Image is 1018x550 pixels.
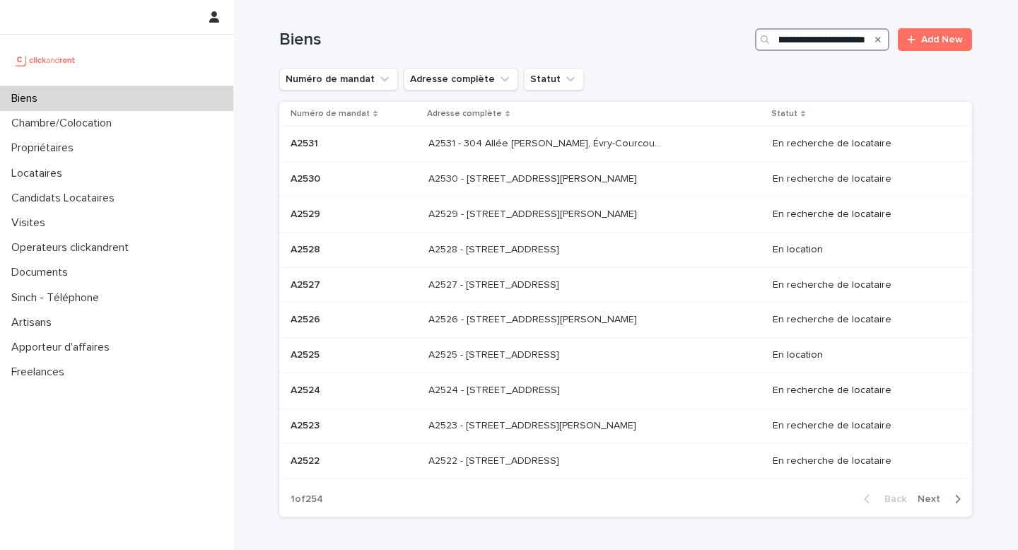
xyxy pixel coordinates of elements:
p: En location [773,349,949,361]
p: Chambre/Colocation [6,117,123,130]
p: A2529 - 14 rue Honoré de Balzac, Garges-lès-Gonesse 95140 [428,206,640,221]
tr: A2530A2530 A2530 - [STREET_ADDRESS][PERSON_NAME]A2530 - [STREET_ADDRESS][PERSON_NAME] En recherch... [279,162,972,197]
button: Statut [524,68,584,90]
p: En recherche de locataire [773,420,949,432]
p: A2522 - [STREET_ADDRESS] [428,452,562,467]
button: Adresse complète [404,68,518,90]
p: En recherche de locataire [773,173,949,185]
p: A2531 [291,135,321,150]
p: A2530 [291,170,323,185]
p: A2523 [291,417,322,432]
span: Next [918,494,949,504]
tr: A2528A2528 A2528 - [STREET_ADDRESS]A2528 - [STREET_ADDRESS] En location [279,232,972,267]
p: En recherche de locataire [773,138,949,150]
p: Visites [6,216,57,230]
h1: Biens [279,30,749,50]
tr: A2526A2526 A2526 - [STREET_ADDRESS][PERSON_NAME]A2526 - [STREET_ADDRESS][PERSON_NAME] En recherch... [279,303,972,338]
p: Adresse complète [427,106,502,122]
p: A2523 - 18 quai Alphonse Le Gallo, Boulogne-Billancourt 92100 [428,417,639,432]
p: En location [773,244,949,256]
p: A2528 [291,241,323,256]
tr: A2531A2531 A2531 - 304 Allée [PERSON_NAME], Évry-Courcouronnes 91000A2531 - 304 Allée [PERSON_NAM... [279,127,972,162]
p: Biens [6,92,49,105]
p: A2524 [291,382,323,397]
p: Operateurs clickandrent [6,241,140,254]
p: En recherche de locataire [773,385,949,397]
p: Artisans [6,316,63,329]
button: Back [853,493,912,505]
p: En recherche de locataire [773,455,949,467]
button: Next [912,493,972,505]
span: Back [876,494,906,504]
span: Add New [921,35,963,45]
p: A2528 - [STREET_ADDRESS] [428,241,562,256]
p: A2524 - [STREET_ADDRESS] [428,382,563,397]
a: Add New [898,28,972,51]
button: Numéro de mandat [279,68,398,90]
p: A2522 [291,452,322,467]
p: Documents [6,266,79,279]
p: Sinch - Téléphone [6,291,110,305]
p: Propriétaires [6,141,85,155]
p: Locataires [6,167,74,180]
input: Search [755,28,889,51]
img: UCB0brd3T0yccxBKYDjQ [11,46,80,74]
tr: A2525A2525 A2525 - [STREET_ADDRESS]A2525 - [STREET_ADDRESS] En location [279,338,972,373]
p: A2526 - [STREET_ADDRESS][PERSON_NAME] [428,311,640,326]
p: A2530 - [STREET_ADDRESS][PERSON_NAME] [428,170,640,185]
p: A2525 - [STREET_ADDRESS] [428,346,562,361]
p: En recherche de locataire [773,279,949,291]
p: Numéro de mandat [291,106,370,122]
p: A2531 - 304 Allée Pablo Neruda, Évry-Courcouronnes 91000 [428,135,667,150]
p: A2527 [291,276,323,291]
p: A2526 [291,311,323,326]
p: Freelances [6,365,76,379]
tr: A2524A2524 A2524 - [STREET_ADDRESS]A2524 - [STREET_ADDRESS] En recherche de locataire [279,373,972,408]
p: Statut [771,106,797,122]
p: En recherche de locataire [773,209,949,221]
p: A2527 - [STREET_ADDRESS] [428,276,562,291]
p: Apporteur d'affaires [6,341,121,354]
tr: A2523A2523 A2523 - [STREET_ADDRESS][PERSON_NAME]A2523 - [STREET_ADDRESS][PERSON_NAME] En recherch... [279,408,972,443]
p: A2525 [291,346,322,361]
tr: A2527A2527 A2527 - [STREET_ADDRESS]A2527 - [STREET_ADDRESS] En recherche de locataire [279,267,972,303]
p: Candidats Locataires [6,192,126,205]
p: 1 of 254 [279,482,334,517]
tr: A2529A2529 A2529 - [STREET_ADDRESS][PERSON_NAME]A2529 - [STREET_ADDRESS][PERSON_NAME] En recherch... [279,197,972,232]
p: A2529 [291,206,323,221]
p: En recherche de locataire [773,314,949,326]
tr: A2522A2522 A2522 - [STREET_ADDRESS]A2522 - [STREET_ADDRESS] En recherche de locataire [279,443,972,479]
